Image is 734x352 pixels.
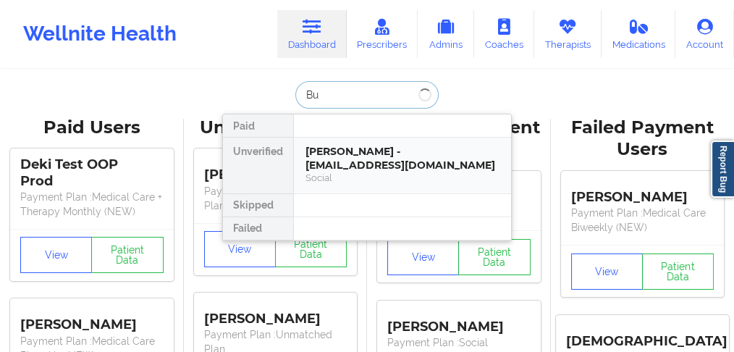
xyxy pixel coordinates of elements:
div: [PERSON_NAME] [204,300,347,327]
div: [PERSON_NAME] [387,308,531,335]
a: Report Bug [711,141,734,198]
div: Paid Users [10,117,174,139]
button: Patient Data [458,239,530,275]
p: Payment Plan : Social [387,335,531,350]
div: [PERSON_NAME] [20,306,164,334]
div: [PERSON_NAME] - [EMAIL_ADDRESS][DOMAIN_NAME] [305,145,499,172]
div: Unverified [223,138,293,194]
a: Therapists [534,10,602,58]
div: [PERSON_NAME] [204,156,347,184]
button: View [571,253,643,290]
a: Coaches [474,10,534,58]
div: Unverified Users [194,117,358,139]
a: Admins [418,10,474,58]
a: Medications [602,10,676,58]
div: Failed [223,217,293,240]
button: View [387,239,459,275]
button: Patient Data [91,237,163,273]
p: Payment Plan : Medical Care Biweekly (NEW) [571,206,714,235]
button: Patient Data [275,231,347,267]
a: Dashboard [277,10,347,58]
a: Account [675,10,734,58]
p: Payment Plan : Medical Care + Therapy Monthly (NEW) [20,190,164,219]
p: Payment Plan : Unmatched Plan [204,184,347,213]
div: Deki Test OOP Prod [20,156,164,190]
button: View [20,237,92,273]
div: Social [305,172,499,184]
button: Patient Data [642,253,714,290]
a: Prescribers [347,10,418,58]
div: Failed Payment Users [561,117,725,162]
button: View [204,231,276,267]
div: Skipped [223,194,293,217]
div: [PERSON_NAME] [571,178,714,206]
div: Paid [223,114,293,138]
